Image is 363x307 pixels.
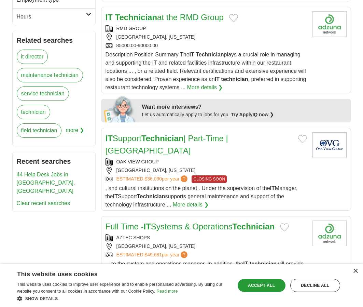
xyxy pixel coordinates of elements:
a: maintenance technician [17,68,83,82]
a: ITSupportTechnician| Part-Time | [GEOGRAPHIC_DATA] [106,134,228,155]
a: Read more, opens a new window [157,289,178,294]
strong: technician [250,261,277,267]
button: Add to favorite jobs [229,14,238,22]
div: [GEOGRAPHIC_DATA], [US_STATE] [106,167,307,174]
strong: Technician [115,13,157,22]
div: Close [353,269,358,274]
a: field technician [17,123,62,138]
div: Want more interviews? [142,103,347,111]
a: More details ❯ [173,201,209,209]
strong: IT [113,193,118,199]
a: it director [17,50,48,64]
span: CLOSING SOON [192,175,227,183]
span: ? [181,175,187,182]
strong: IT [106,134,113,143]
a: Hours [13,8,95,25]
a: Clear recent searches [17,200,70,206]
a: service technician [17,86,69,101]
h2: Recent searches [17,156,91,166]
button: Add to favorite jobs [280,223,289,231]
a: Full Time -ITSystems & OperationsTechnician [106,222,275,231]
strong: technician [221,76,248,82]
button: Add to favorite jobs [298,135,307,143]
img: apply-iq-scientist.png [104,95,137,122]
img: Company logo [312,11,347,37]
a: ESTIMATED:$36,090per year? [116,175,189,183]
span: $49,681 [144,252,162,257]
a: Try ApplyIQ now ❯ [231,112,274,117]
div: Decline all [290,279,340,292]
div: Accept all [238,279,285,292]
a: IT Technicianat the RMD Group [106,13,224,22]
a: More details ❯ [187,83,223,92]
strong: IT [270,185,275,191]
strong: Technician [233,222,275,231]
img: Company logo [312,221,347,246]
span: ? [181,251,187,258]
strong: IT [215,76,220,82]
strong: IT [190,52,194,57]
strong: IT [243,261,248,267]
h2: Related searches [17,35,91,45]
strong: IT [106,13,113,22]
strong: Technician [196,52,224,57]
span: ... to the system and operations manager. In addition, the will provide technical support for Azt... [106,261,304,283]
a: 44 Help Desk Jobs in [GEOGRAPHIC_DATA], [GEOGRAPHIC_DATA] [17,172,75,194]
div: Let us automatically apply to jobs for you. [142,111,347,118]
span: , and cultural institutions on the planet . Under the supervision of the Manager, the Support sup... [106,185,298,208]
span: $36,090 [144,176,162,182]
a: ESTIMATED:$49,681per year? [116,251,189,258]
div: This website uses cookies [17,268,211,278]
a: OAK VIEW GROUP [116,159,159,164]
h2: Hours [17,13,86,21]
div: Show details [17,295,228,302]
span: This website uses cookies to improve user experience and to enable personalised advertising. By u... [17,282,222,294]
strong: Technician [141,134,184,143]
div: RMD GROUP [106,25,307,32]
span: Show details [25,296,58,301]
div: [GEOGRAPHIC_DATA], [US_STATE] [106,243,307,250]
a: technician [17,105,50,119]
strong: Technician [137,193,165,199]
div: 85000.00-90000.00 [106,42,307,49]
img: Oak View Group logo [312,132,347,158]
span: more ❯ [66,123,84,142]
span: Description Position Summary The plays a crucial role in managing and supporting the IT and relat... [106,52,306,90]
strong: IT [144,222,151,231]
div: [GEOGRAPHIC_DATA], [US_STATE] [106,34,307,41]
div: AZTEC SHOPS [106,234,307,241]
